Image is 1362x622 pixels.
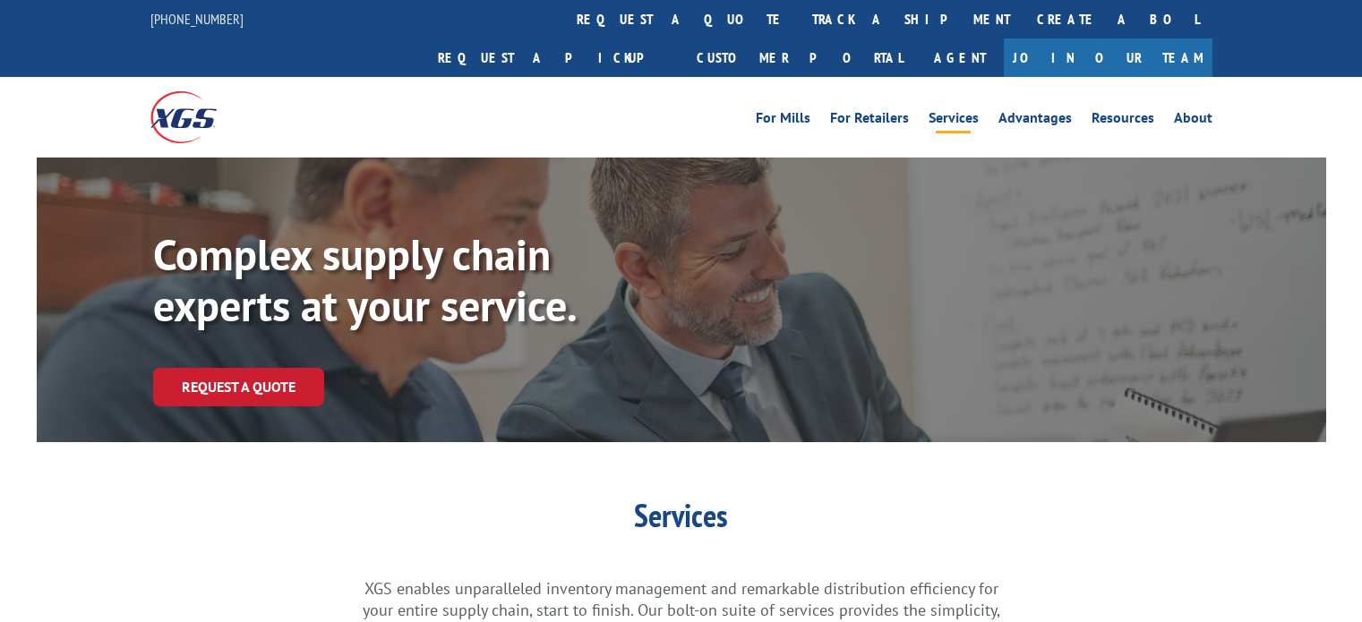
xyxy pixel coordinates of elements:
[1092,111,1154,131] a: Resources
[150,10,244,28] a: [PHONE_NUMBER]
[830,111,909,131] a: For Retailers
[153,229,690,332] p: Complex supply chain experts at your service.
[756,111,810,131] a: For Mills
[1174,111,1212,131] a: About
[1004,38,1212,77] a: Join Our Team
[359,499,1004,541] h1: Services
[998,111,1072,131] a: Advantages
[424,38,683,77] a: Request a pickup
[916,38,1004,77] a: Agent
[929,111,979,131] a: Services
[153,368,324,406] a: Request a Quote
[683,38,916,77] a: Customer Portal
